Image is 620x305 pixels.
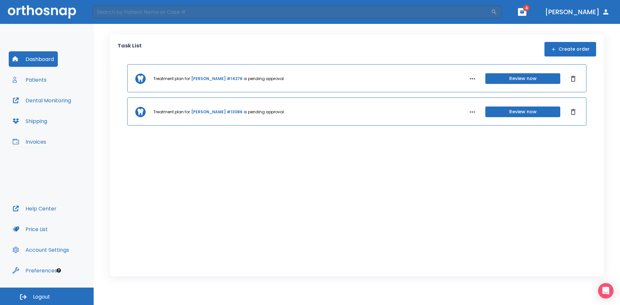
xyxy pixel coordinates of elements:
[485,107,560,117] button: Review now
[9,263,61,278] button: Preferences
[9,72,50,87] button: Patients
[191,109,243,115] a: [PERSON_NAME] #13086
[9,51,58,67] button: Dashboard
[8,5,76,18] img: Orthosnap
[9,201,60,216] button: Help Center
[244,76,284,82] p: is pending approval
[153,76,190,82] p: Treatment plan for
[33,293,50,300] span: Logout
[56,268,62,273] div: Tooltip anchor
[9,113,51,129] button: Shipping
[9,242,73,258] button: Account Settings
[9,221,52,237] button: Price List
[9,134,50,149] button: Invoices
[568,74,578,84] button: Dismiss
[568,107,578,117] button: Dismiss
[244,109,284,115] p: is pending approval
[191,76,243,82] a: [PERSON_NAME] #14276
[485,73,560,84] button: Review now
[542,6,612,18] button: [PERSON_NAME]
[523,5,530,11] span: 4
[544,42,596,56] button: Create order
[92,5,491,18] input: Search by Patient Name or Case #
[153,109,190,115] p: Treatment plan for
[9,93,75,108] button: Dental Monitoring
[598,283,614,299] div: Open Intercom Messenger
[118,42,142,56] p: Task List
